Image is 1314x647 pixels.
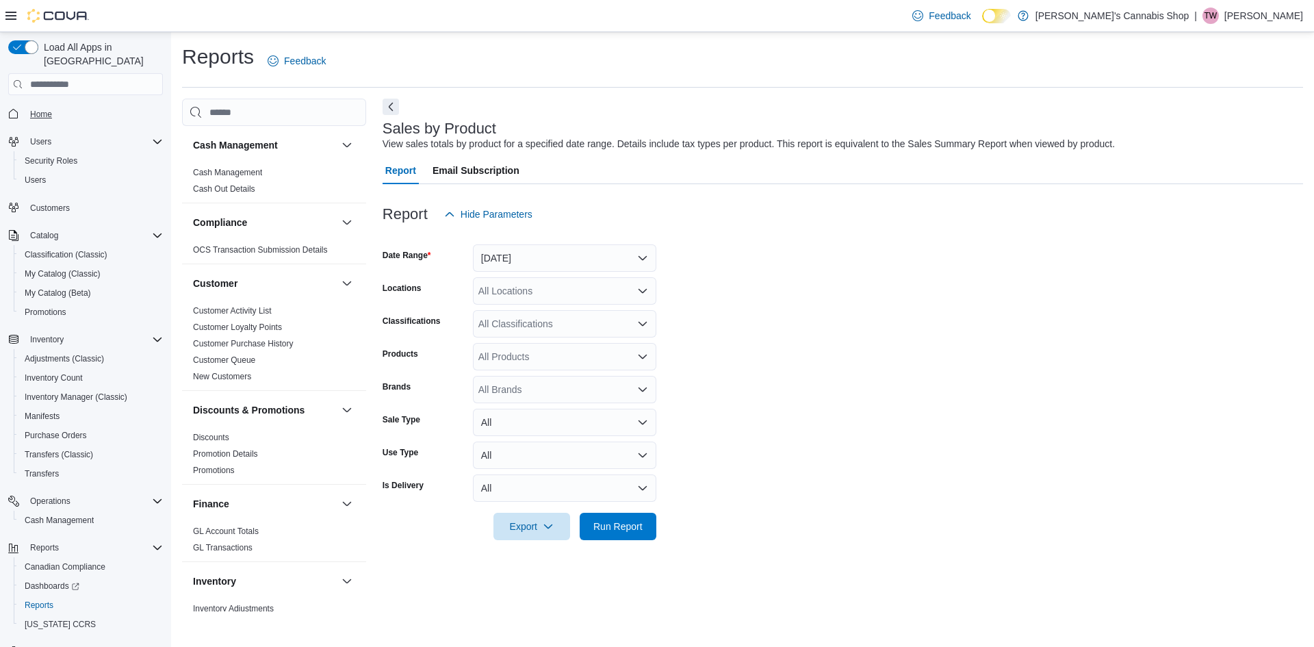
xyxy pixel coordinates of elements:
button: Compliance [339,214,355,231]
span: Users [19,172,163,188]
span: Catalog [25,227,163,244]
button: Customers [3,198,168,218]
a: Dashboards [19,578,85,594]
span: Reports [30,542,59,553]
span: Purchase Orders [19,427,163,444]
img: Cova [27,9,89,23]
span: Manifests [19,408,163,424]
a: Feedback [262,47,331,75]
span: GL Account Totals [193,526,259,537]
h3: Finance [193,497,229,511]
button: All [473,474,656,502]
a: Feedback [907,2,976,29]
button: Open list of options [637,318,648,329]
span: Load All Apps in [GEOGRAPHIC_DATA] [38,40,163,68]
button: Inventory [339,573,355,589]
a: Dashboards [14,576,168,596]
label: Products [383,348,418,359]
button: Cash Management [339,137,355,153]
button: Operations [25,493,76,509]
button: Purchase Orders [14,426,168,445]
button: [US_STATE] CCRS [14,615,168,634]
a: Purchase Orders [19,427,92,444]
button: Operations [3,492,168,511]
button: My Catalog (Classic) [14,264,168,283]
h3: Report [383,206,428,223]
span: My Catalog (Beta) [19,285,163,301]
span: Canadian Compliance [19,559,163,575]
button: Catalog [25,227,64,244]
span: Users [30,136,51,147]
label: Use Type [383,447,418,458]
span: Adjustments (Classic) [19,351,163,367]
a: Users [19,172,51,188]
button: Transfers (Classic) [14,445,168,464]
button: Users [14,170,168,190]
button: Inventory [25,331,69,348]
span: Hide Parameters [461,207,532,221]
button: Customer [193,277,336,290]
span: Users [25,134,163,150]
button: Transfers [14,464,168,483]
span: Promotions [19,304,163,320]
button: Security Roles [14,151,168,170]
span: Feedback [284,54,326,68]
button: Finance [193,497,336,511]
span: Reports [19,597,163,613]
span: Dark Mode [982,23,983,24]
span: Customer Queue [193,355,255,366]
button: Open list of options [637,286,648,296]
span: TW [1204,8,1218,24]
span: Promotions [193,465,235,476]
span: Transfers [19,466,163,482]
h3: Sales by Product [383,120,496,137]
button: All [473,442,656,469]
span: Cash Management [19,512,163,529]
button: Manifests [14,407,168,426]
span: Dashboards [19,578,163,594]
button: My Catalog (Beta) [14,283,168,303]
span: Discounts [193,432,229,443]
button: Catalog [3,226,168,245]
div: Finance [182,523,366,561]
span: Reports [25,540,163,556]
a: Cash Out Details [193,184,255,194]
div: Discounts & Promotions [182,429,366,484]
a: Promotion Details [193,449,258,459]
button: Finance [339,496,355,512]
span: My Catalog (Classic) [19,266,163,282]
span: Operations [30,496,70,507]
div: Compliance [182,242,366,264]
span: Washington CCRS [19,616,163,633]
a: Customer Purchase History [193,339,294,348]
span: Run Report [593,520,643,533]
span: Promotions [25,307,66,318]
span: Transfers (Classic) [19,446,163,463]
button: Inventory Count [14,368,168,388]
a: My Catalog (Classic) [19,266,106,282]
span: Customers [30,203,70,214]
span: Classification (Classic) [25,249,107,260]
button: Cash Management [193,138,336,152]
a: Security Roles [19,153,83,169]
a: OCS Transaction Submission Details [193,245,328,255]
label: Is Delivery [383,480,424,491]
button: Run Report [580,513,656,540]
span: Inventory Count [19,370,163,386]
button: Cash Management [14,511,168,530]
span: Customer Purchase History [193,338,294,349]
span: Customer Loyalty Points [193,322,282,333]
a: Adjustments (Classic) [19,351,109,367]
p: | [1194,8,1197,24]
button: Inventory Manager (Classic) [14,388,168,407]
div: Taylor Willson [1202,8,1219,24]
input: Dark Mode [982,9,1011,23]
span: Cash Out Details [193,183,255,194]
h3: Customer [193,277,237,290]
span: New Customers [193,371,251,382]
span: Cash Management [193,167,262,178]
a: [US_STATE] CCRS [19,616,101,633]
span: Customers [25,199,163,216]
button: [DATE] [473,244,656,272]
button: Discounts & Promotions [193,403,336,417]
